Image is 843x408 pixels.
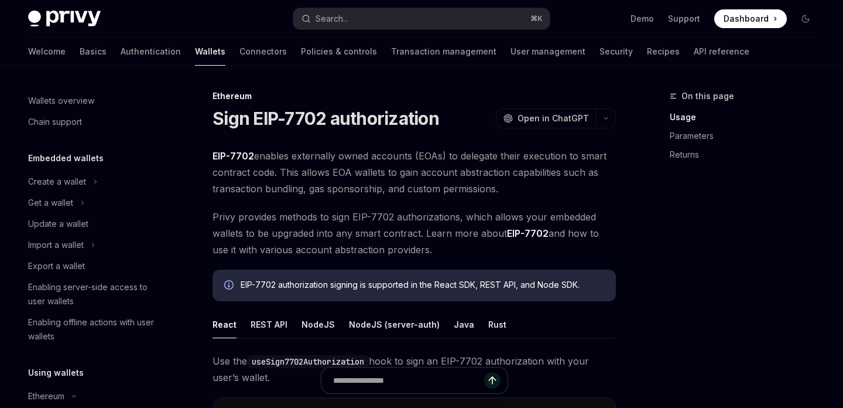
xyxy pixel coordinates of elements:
a: Usage [670,108,824,127]
div: Java [454,311,474,338]
span: Open in ChatGPT [518,113,589,124]
a: Export a wallet [19,256,169,277]
div: Enabling server-side access to user wallets [28,280,162,308]
a: EIP-7702 [507,227,549,240]
div: Import a wallet [28,238,84,252]
button: Send message [484,372,501,389]
a: Wallets [195,38,225,66]
div: React [213,311,237,338]
div: Update a wallet [28,217,88,231]
a: EIP-7702 [213,150,254,162]
img: dark logo [28,11,101,27]
span: ⌘ K [530,14,543,23]
h1: Sign EIP-7702 authorization [213,108,439,129]
div: Rust [488,311,506,338]
a: Transaction management [391,38,496,66]
div: NodeJS (server-auth) [349,311,440,338]
div: NodeJS [301,311,335,338]
button: Toggle Get a wallet section [19,192,169,213]
div: Chain support [28,115,82,129]
code: useSign7702Authorization [247,355,369,368]
div: Search... [316,12,348,26]
a: Policies & controls [301,38,377,66]
a: Basics [80,38,107,66]
span: enables externally owned accounts (EOAs) to delegate their execution to smart contract code. This... [213,148,616,197]
button: Open in ChatGPT [496,108,596,128]
button: Open search [293,8,549,29]
a: Returns [670,145,824,164]
span: Dashboard [724,13,769,25]
h5: Embedded wallets [28,151,104,165]
span: Use the hook to sign an EIP-7702 authorization with your user’s wallet. [213,353,616,386]
div: Ethereum [28,389,64,403]
a: Parameters [670,127,824,145]
a: Enabling server-side access to user wallets [19,277,169,312]
a: Enabling offline actions with user wallets [19,312,169,347]
div: Export a wallet [28,259,85,273]
svg: Info [224,280,236,292]
div: EIP-7702 authorization signing is supported in the React SDK, REST API, and Node SDK. [241,279,604,292]
a: Update a wallet [19,213,169,234]
button: Toggle Create a wallet section [19,171,169,192]
button: Toggle dark mode [796,9,815,28]
h5: Using wallets [28,366,84,380]
span: On this page [681,89,734,103]
button: Toggle Ethereum section [19,386,169,407]
a: Support [668,13,700,25]
div: Enabling offline actions with user wallets [28,315,162,344]
a: Connectors [239,38,287,66]
div: Create a wallet [28,175,86,189]
a: User management [510,38,585,66]
div: Get a wallet [28,196,73,210]
a: Chain support [19,111,169,132]
input: Ask a question... [333,368,484,393]
a: Demo [630,13,654,25]
button: Toggle Import a wallet section [19,234,169,256]
a: Dashboard [714,9,787,28]
span: Privy provides methods to sign EIP-7702 authorizations, which allows your embedded wallets to be ... [213,209,616,258]
a: Wallets overview [19,90,169,111]
a: Welcome [28,38,66,66]
a: Authentication [121,38,181,66]
div: Ethereum [213,90,616,102]
div: REST API [251,311,287,338]
a: Recipes [647,38,680,66]
div: Wallets overview [28,94,94,108]
a: API reference [694,38,749,66]
a: Security [599,38,633,66]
